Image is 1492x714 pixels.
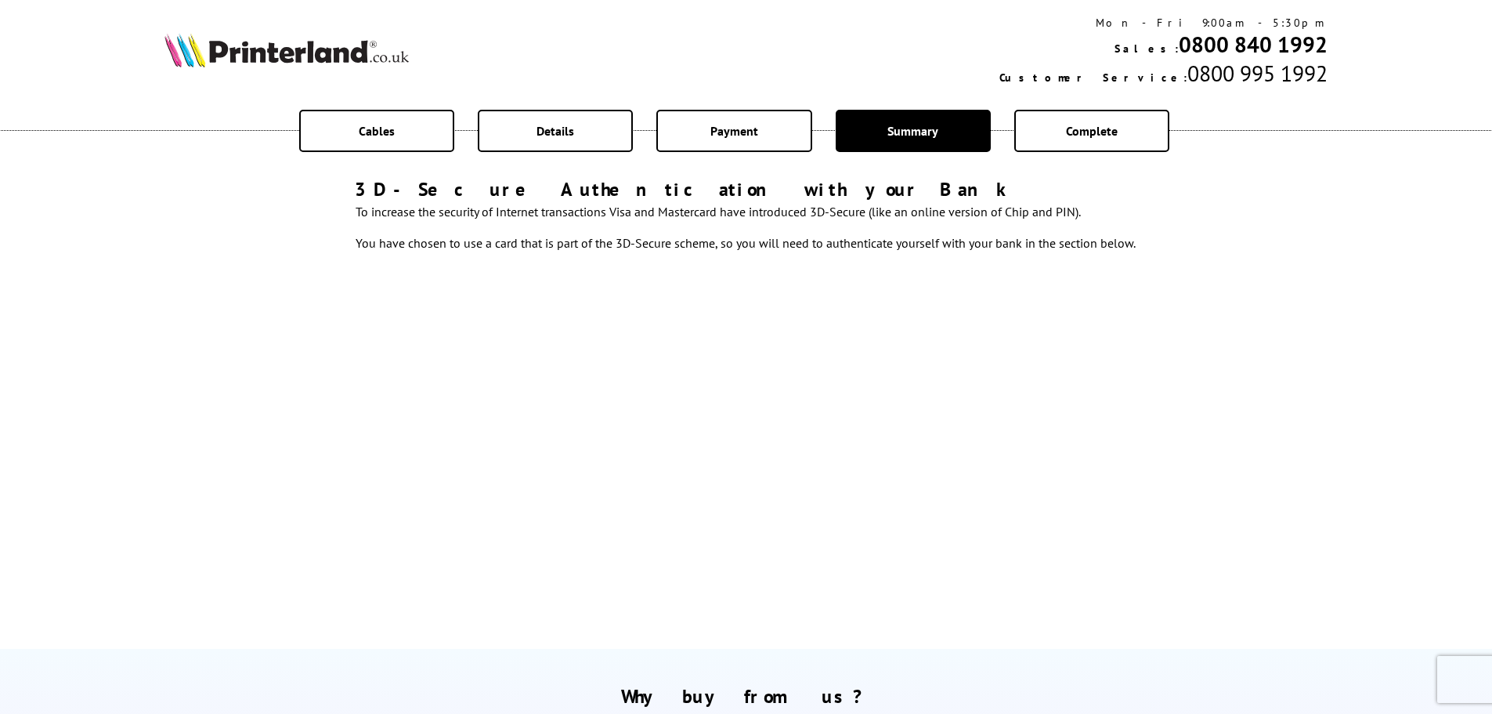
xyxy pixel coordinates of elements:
[999,71,1187,85] span: Customer Service:
[359,123,395,139] span: Cables
[536,123,574,139] span: Details
[355,177,1138,201] div: 3D-Secure Authentication with your Bank
[1187,59,1328,88] span: 0800 995 1992
[164,684,1328,709] h2: Why buy from us?
[1114,42,1179,56] span: Sales:
[1066,123,1118,139] span: Complete
[887,123,938,139] span: Summary
[1179,30,1328,59] a: 0800 840 1992
[710,123,758,139] span: Payment
[164,33,409,67] img: Printerland Logo
[356,204,1136,251] span: To increase the security of Internet transactions Visa and Mastercard have introduced 3D-Secure (...
[999,16,1328,30] div: Mon - Fri 9:00am - 5:30pm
